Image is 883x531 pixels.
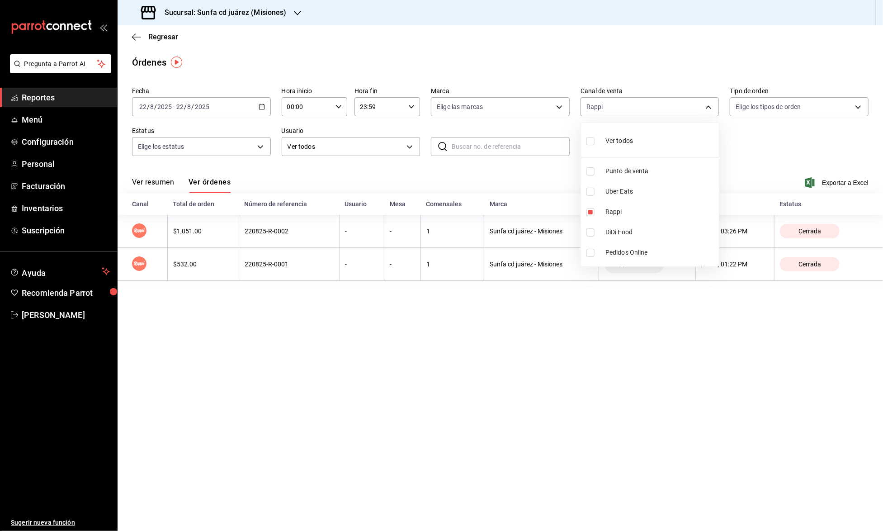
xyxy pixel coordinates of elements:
[605,207,715,217] span: Rappi
[605,228,715,237] span: DiDi Food
[171,57,182,68] img: Tooltip marker
[605,136,633,146] span: Ver todos
[605,166,715,176] span: Punto de venta
[605,187,715,196] span: Uber Eats
[605,248,715,257] span: Pedidos Online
